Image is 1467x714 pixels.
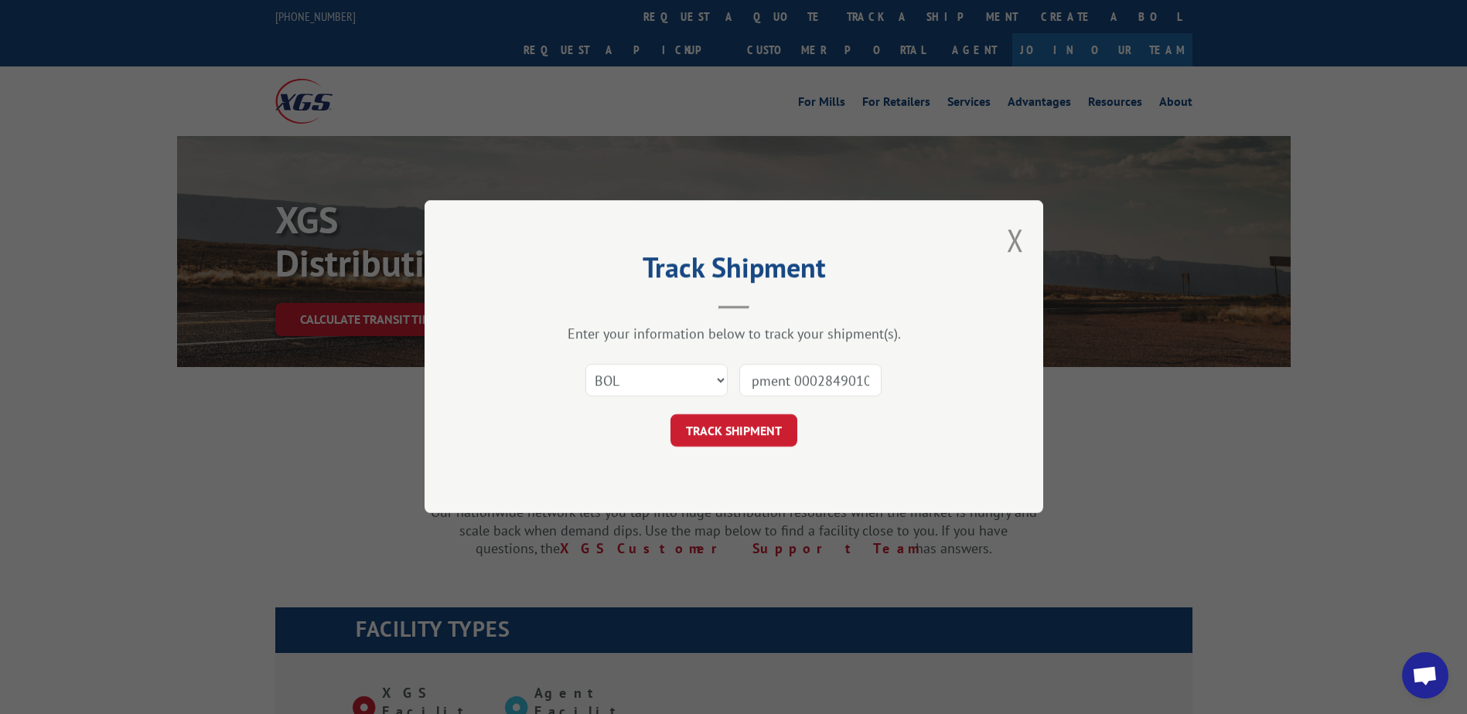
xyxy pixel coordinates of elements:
[502,325,966,343] div: Enter your information below to track your shipment(s).
[670,415,797,447] button: TRACK SHIPMENT
[1402,652,1448,699] a: Open chat
[739,365,882,397] input: Number(s)
[502,257,966,286] h2: Track Shipment
[1007,219,1024,260] button: Close modal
